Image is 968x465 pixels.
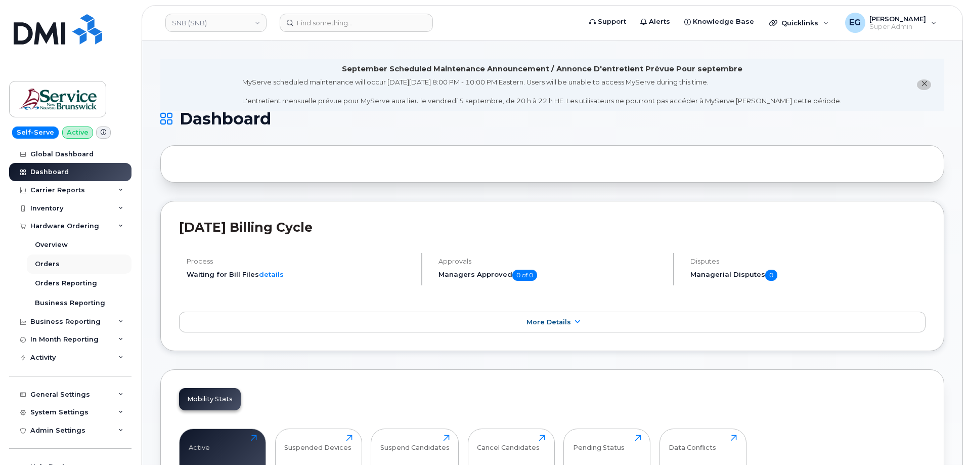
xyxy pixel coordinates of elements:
[187,270,413,279] li: Waiting for Bill Files
[179,220,926,235] h2: [DATE] Billing Cycle
[526,318,571,326] span: More Details
[284,435,351,451] div: Suspended Devices
[180,111,271,126] span: Dashboard
[669,435,716,451] div: Data Conflicts
[512,270,537,281] span: 0 of 0
[342,64,742,74] div: September Scheduled Maintenance Announcement / Annonce D'entretient Prévue Pour septembre
[917,79,931,90] button: close notification
[438,270,665,281] h5: Managers Approved
[573,435,625,451] div: Pending Status
[189,435,210,451] div: Active
[690,270,926,281] h5: Managerial Disputes
[242,77,842,106] div: MyServe scheduled maintenance will occur [DATE][DATE] 8:00 PM - 10:00 PM Eastern. Users will be u...
[259,270,284,278] a: details
[765,270,777,281] span: 0
[438,258,665,265] h4: Approvals
[380,435,450,451] div: Suspend Candidates
[690,258,926,265] h4: Disputes
[187,258,413,265] h4: Process
[477,435,540,451] div: Cancel Candidates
